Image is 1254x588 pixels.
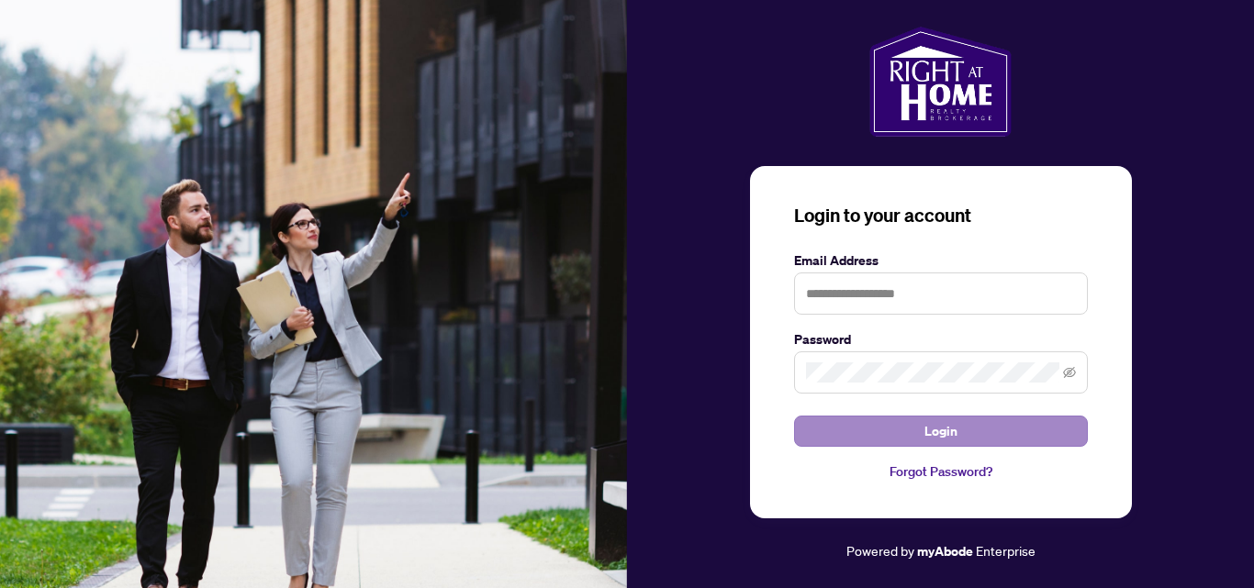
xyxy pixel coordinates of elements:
[917,541,973,561] a: myAbode
[846,542,914,559] span: Powered by
[1063,366,1076,379] span: eye-invisible
[869,27,1012,137] img: ma-logo
[794,461,1088,482] a: Forgot Password?
[794,250,1088,271] label: Email Address
[794,203,1088,228] h3: Login to your account
[976,542,1036,559] span: Enterprise
[794,329,1088,349] label: Password
[924,416,957,446] span: Login
[794,416,1088,447] button: Login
